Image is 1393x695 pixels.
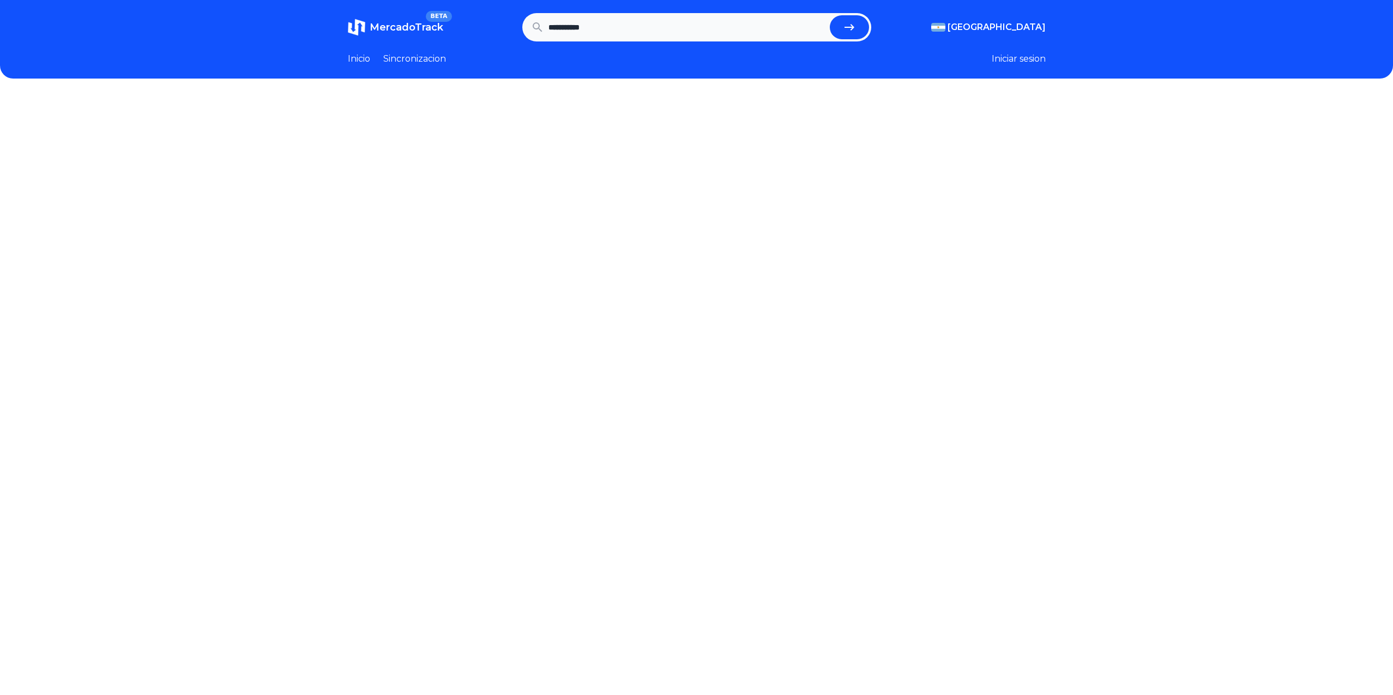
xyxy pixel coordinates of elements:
a: Sincronizacion [383,52,446,65]
img: Argentina [931,23,945,32]
a: MercadoTrackBETA [348,19,443,36]
span: [GEOGRAPHIC_DATA] [948,21,1046,34]
button: Iniciar sesion [992,52,1046,65]
span: MercadoTrack [370,21,443,33]
a: Inicio [348,52,370,65]
img: MercadoTrack [348,19,365,36]
button: [GEOGRAPHIC_DATA] [931,21,1046,34]
span: BETA [426,11,451,22]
